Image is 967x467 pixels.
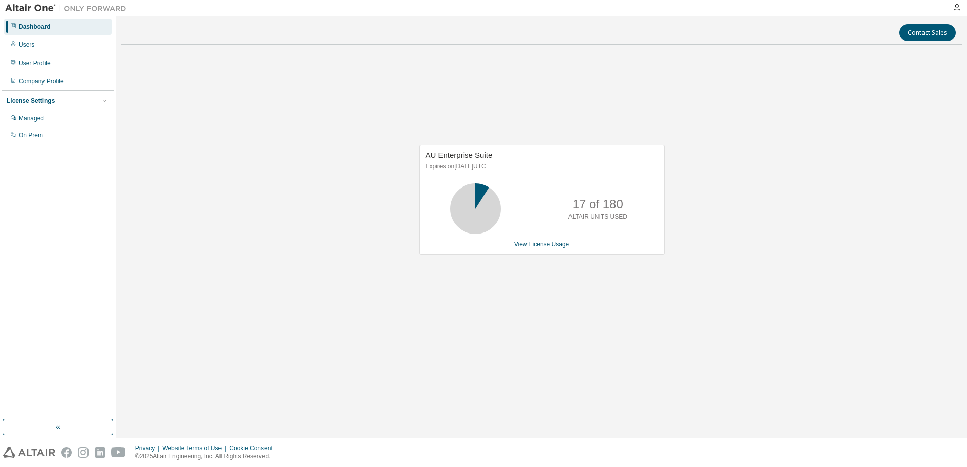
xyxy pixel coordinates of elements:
img: Altair One [5,3,131,13]
div: Company Profile [19,77,64,85]
div: Privacy [135,444,162,452]
a: View License Usage [514,241,569,248]
div: Users [19,41,34,49]
p: © 2025 Altair Engineering, Inc. All Rights Reserved. [135,452,279,461]
div: User Profile [19,59,51,67]
img: altair_logo.svg [3,447,55,458]
div: Dashboard [19,23,51,31]
div: Cookie Consent [229,444,278,452]
p: ALTAIR UNITS USED [568,213,627,221]
img: linkedin.svg [95,447,105,458]
p: 17 of 180 [573,196,623,213]
img: instagram.svg [78,447,89,458]
button: Contact Sales [899,24,956,41]
img: youtube.svg [111,447,126,458]
span: AU Enterprise Suite [426,151,493,159]
img: facebook.svg [61,447,72,458]
div: License Settings [7,97,55,105]
div: Website Terms of Use [162,444,229,452]
div: On Prem [19,131,43,139]
div: Managed [19,114,44,122]
p: Expires on [DATE] UTC [426,162,655,171]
